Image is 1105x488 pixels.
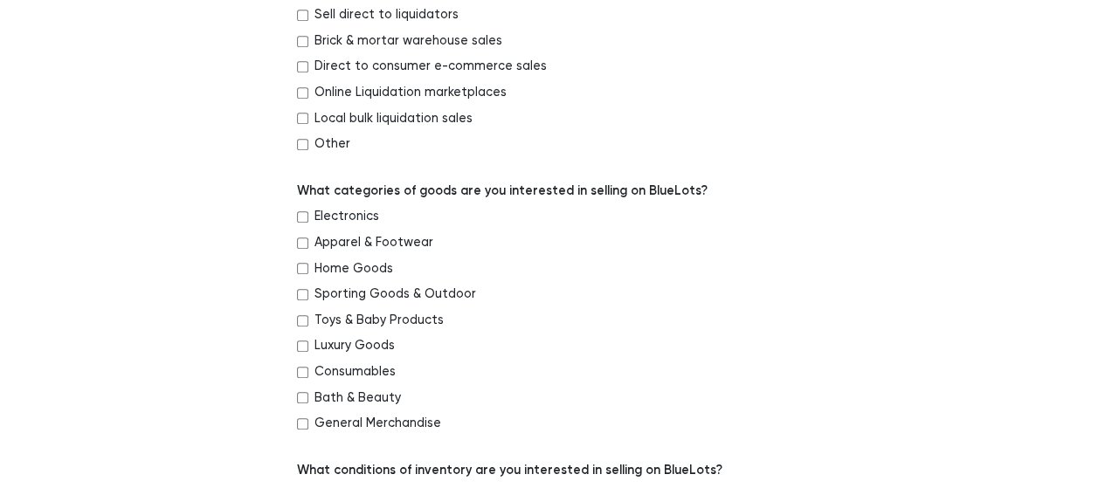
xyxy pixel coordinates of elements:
label: Other [314,134,350,154]
input: Sell direct to liquidators [297,10,308,21]
label: Bath & Beauty [314,388,401,408]
label: Sell direct to liquidators [314,5,459,24]
input: Toys & Baby Products [297,315,308,326]
label: Luxury Goods [314,336,395,355]
label: Apparel & Footwear [314,233,433,252]
label: Home Goods [314,259,393,278]
label: Online Liquidation marketplaces [314,83,507,102]
label: Toys & Baby Products [314,311,444,330]
input: Other [297,139,308,150]
input: Direct to consumer e-commerce sales [297,61,308,72]
label: Electronics [314,207,379,226]
input: Home Goods [297,263,308,274]
input: General Merchandise [297,418,308,430]
input: Consumables [297,367,308,378]
label: Sporting Goods & Outdoor [314,285,476,304]
input: Sporting Goods & Outdoor [297,289,308,300]
input: Local bulk liquidation sales [297,113,308,124]
input: Electronics [297,211,308,223]
input: Apparel & Footwear [297,237,308,249]
label: What categories of goods are you interested in selling on BlueLots? [297,182,708,201]
input: Luxury Goods [297,340,308,352]
label: Local bulk liquidation sales [314,109,473,128]
label: Direct to consumer e-commerce sales [314,57,547,76]
input: Online Liquidation marketplaces [297,87,308,99]
label: General Merchandise [314,414,441,433]
input: Brick & mortar warehouse sales [297,36,308,47]
input: Bath & Beauty [297,392,308,403]
label: What conditions of inventory are you interested in selling on BlueLots? [297,461,722,480]
label: Consumables [314,362,396,381]
label: Brick & mortar warehouse sales [314,31,502,51]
